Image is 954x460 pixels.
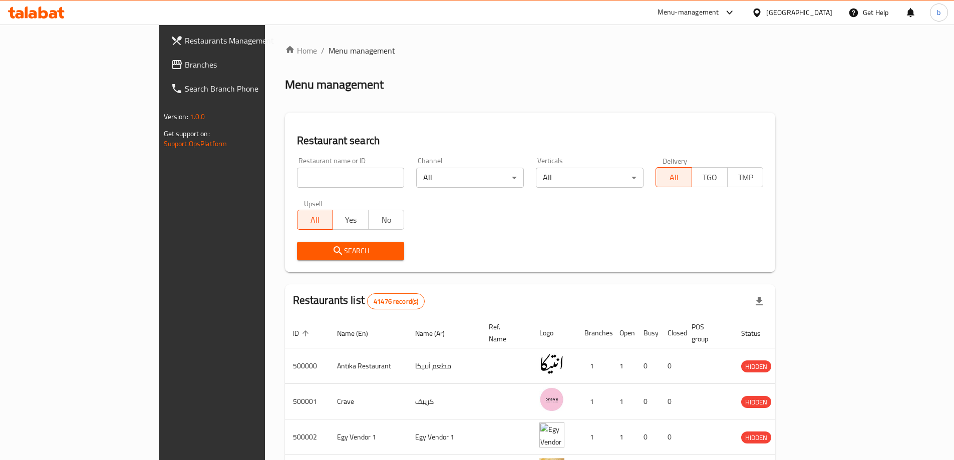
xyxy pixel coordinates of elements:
button: All [297,210,333,230]
td: Egy Vendor 1 [329,419,407,455]
td: 1 [576,419,611,455]
td: 0 [660,384,684,419]
button: TGO [692,167,728,187]
td: 0 [635,419,660,455]
th: Open [611,318,635,348]
td: 0 [635,384,660,419]
span: Get support on: [164,127,210,140]
div: Total records count [367,293,425,309]
td: كرييف [407,384,481,419]
td: 1 [611,348,635,384]
button: Yes [333,210,369,230]
img: Antika Restaurant [539,351,564,376]
li: / [321,45,325,57]
td: 1 [611,384,635,419]
span: TMP [732,170,759,185]
span: b [937,7,940,18]
span: All [660,170,688,185]
td: 0 [660,419,684,455]
label: Upsell [304,200,323,207]
nav: breadcrumb [285,45,776,57]
button: No [368,210,404,230]
td: 0 [635,348,660,384]
span: Branches [185,59,310,71]
span: POS group [692,321,721,345]
span: TGO [696,170,724,185]
div: All [536,168,644,188]
div: HIDDEN [741,396,771,408]
td: 1 [611,419,635,455]
span: Name (Ar) [415,327,458,339]
span: 1.0.0 [190,110,205,123]
div: Menu-management [658,7,719,19]
span: No [373,213,400,227]
th: Branches [576,318,611,348]
td: 0 [660,348,684,384]
span: Yes [337,213,365,227]
img: Crave [539,387,564,412]
span: Menu management [329,45,395,57]
span: Name (En) [337,327,381,339]
button: Search [297,242,405,260]
span: Status [741,327,774,339]
span: Version: [164,110,188,123]
span: Search Branch Phone [185,83,310,95]
span: Search [305,245,397,257]
button: TMP [727,167,763,187]
label: Delivery [663,157,688,164]
a: Search Branch Phone [163,77,318,101]
span: Restaurants Management [185,35,310,47]
span: HIDDEN [741,361,771,372]
h2: Restaurants list [293,293,425,309]
td: 1 [576,348,611,384]
th: Logo [531,318,576,348]
a: Branches [163,53,318,77]
td: مطعم أنتيكا [407,348,481,384]
span: ID [293,327,312,339]
th: Busy [635,318,660,348]
button: All [656,167,692,187]
td: Egy Vendor 1 [407,419,481,455]
a: Restaurants Management [163,29,318,53]
div: [GEOGRAPHIC_DATA] [766,7,832,18]
h2: Restaurant search [297,133,764,148]
span: Ref. Name [489,321,519,345]
span: HIDDEN [741,432,771,443]
th: Closed [660,318,684,348]
input: Search for restaurant name or ID.. [297,168,405,188]
td: Antika Restaurant [329,348,407,384]
div: Export file [747,289,771,313]
span: All [301,213,329,227]
a: Support.OpsPlatform [164,137,227,150]
h2: Menu management [285,77,384,93]
span: HIDDEN [741,396,771,408]
img: Egy Vendor 1 [539,422,564,447]
span: 41476 record(s) [368,297,424,306]
td: 1 [576,384,611,419]
td: Crave [329,384,407,419]
div: All [416,168,524,188]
